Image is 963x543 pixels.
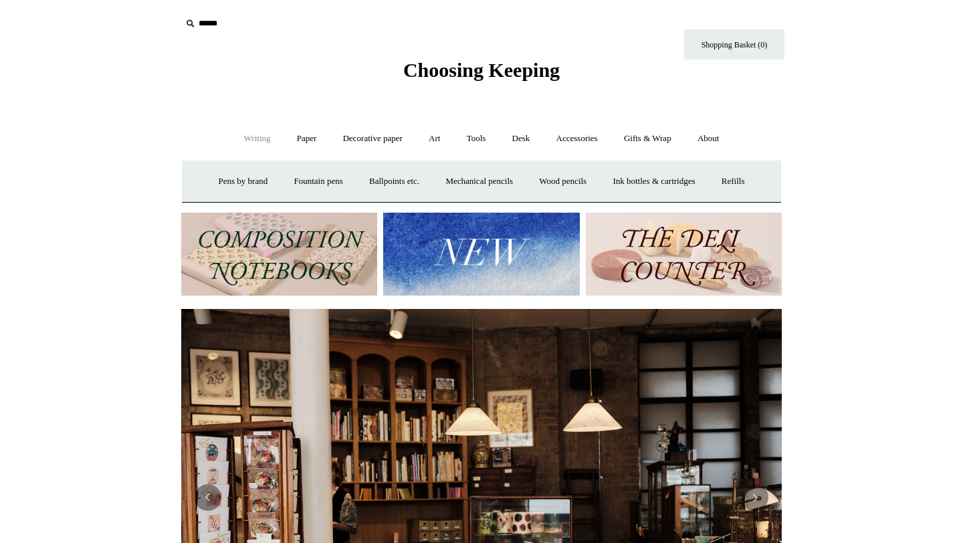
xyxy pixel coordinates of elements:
[383,213,579,296] img: New.jpg__PID:f73bdf93-380a-4a35-bcfe-7823039498e1
[527,164,599,199] a: Wood pencils
[455,121,498,156] a: Tools
[586,213,782,296] img: The Deli Counter
[403,70,560,79] a: Choosing Keeping
[684,29,784,60] a: Shopping Basket (0)
[742,484,768,511] button: Next
[357,164,431,199] a: Ballpoints etc.
[232,121,283,156] a: Writing
[282,164,354,199] a: Fountain pens
[403,59,560,81] span: Choosing Keeping
[544,121,610,156] a: Accessories
[710,164,757,199] a: Refills
[601,164,707,199] a: Ink bottles & cartridges
[685,121,732,156] a: About
[500,121,542,156] a: Desk
[331,121,415,156] a: Decorative paper
[285,121,329,156] a: Paper
[433,164,525,199] a: Mechanical pencils
[417,121,452,156] a: Art
[181,213,377,296] img: 202302 Composition ledgers.jpg__PID:69722ee6-fa44-49dd-a067-31375e5d54ec
[195,484,221,511] button: Previous
[612,121,683,156] a: Gifts & Wrap
[207,164,280,199] a: Pens by brand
